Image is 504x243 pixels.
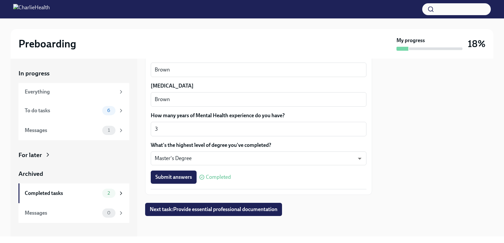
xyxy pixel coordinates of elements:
[18,203,129,223] a: Messages0
[18,151,42,159] div: For later
[25,127,100,134] div: Messages
[25,190,100,197] div: Completed tasks
[18,83,129,101] a: Everything
[150,206,277,213] span: Next task : Provide essential professional documentation
[18,121,129,140] a: Messages1
[103,108,114,113] span: 6
[151,112,366,119] label: How many years of Mental Health experience do you have?
[155,66,362,74] textarea: Brown
[151,171,197,184] button: Submit answers
[468,38,486,50] h3: 18%
[103,210,114,215] span: 0
[151,142,366,149] label: What's the highest level of degree you've completed?
[18,170,129,178] a: Archived
[18,183,129,203] a: Completed tasks2
[145,203,282,216] button: Next task:Provide essential professional documentation
[18,37,76,50] h2: Preboarding
[151,151,366,165] div: Master's Degree
[13,4,50,14] img: CharlieHealth
[25,209,100,217] div: Messages
[18,69,129,78] a: In progress
[25,88,115,95] div: Everything
[155,174,192,180] span: Submit answers
[155,125,362,133] textarea: 3
[18,151,129,159] a: For later
[155,95,362,103] textarea: Brown
[396,37,425,44] strong: My progress
[206,175,231,180] span: Completed
[25,107,100,114] div: To do tasks
[18,101,129,121] a: To do tasks6
[104,191,114,196] span: 2
[104,128,114,133] span: 1
[151,82,366,90] label: [MEDICAL_DATA]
